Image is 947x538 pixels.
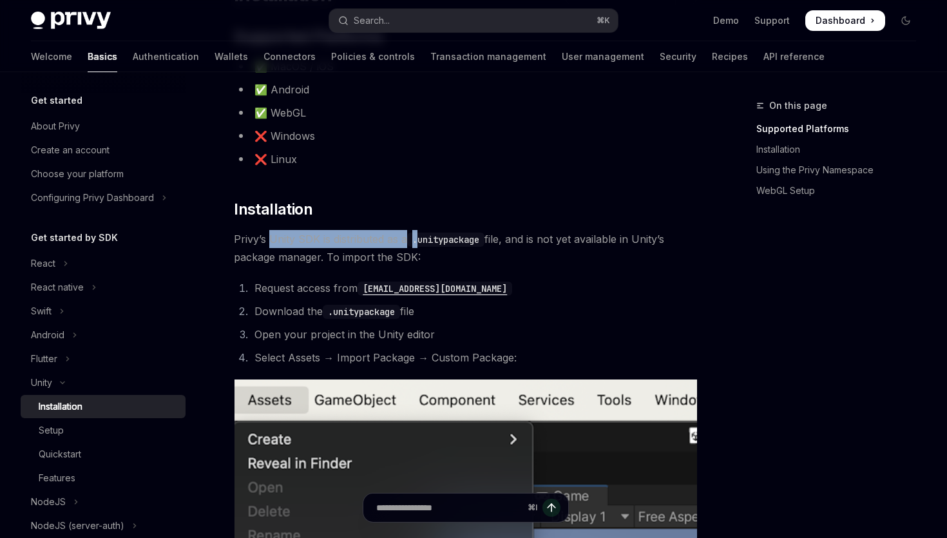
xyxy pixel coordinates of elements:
button: Toggle React native section [21,276,186,299]
code: .unitypackage [323,305,400,319]
a: Installation [756,139,926,160]
div: Quickstart [39,447,81,462]
span: On this page [769,98,827,113]
a: Authentication [133,41,199,72]
h5: Get started [31,93,82,108]
a: Supported Platforms [756,119,926,139]
span: Dashboard [816,14,865,27]
div: Search... [354,13,390,28]
span: ⌘ K [597,15,610,26]
input: Ask a question... [376,494,522,522]
div: Android [31,327,64,343]
img: dark logo [31,12,111,30]
a: Using the Privy Namespace [756,160,926,180]
button: Toggle NodeJS section [21,490,186,514]
a: Features [21,466,186,490]
a: Policies & controls [331,41,415,72]
a: Connectors [263,41,316,72]
li: Open your project in the Unity editor [251,325,697,343]
button: Toggle Android section [21,323,186,347]
button: Toggle NodeJS (server-auth) section [21,514,186,537]
button: Toggle Swift section [21,300,186,323]
a: Welcome [31,41,72,72]
a: [EMAIL_ADDRESS][DOMAIN_NAME] [358,282,512,294]
button: Send message [542,499,560,517]
h5: Get started by SDK [31,230,118,245]
a: WebGL Setup [756,180,926,201]
a: User management [562,41,644,72]
button: Toggle Configuring Privy Dashboard section [21,186,186,209]
a: Wallets [215,41,248,72]
li: ✅ WebGL [234,104,697,122]
span: Installation [234,199,312,220]
li: Select Assets → Import Package → Custom Package: [251,349,697,367]
button: Toggle dark mode [895,10,916,31]
div: Configuring Privy Dashboard [31,190,154,206]
div: About Privy [31,119,80,134]
li: ❌ Windows [234,127,697,145]
div: Create an account [31,142,110,158]
button: Toggle React section [21,252,186,275]
li: ✅ Android [234,81,697,99]
a: Setup [21,419,186,442]
li: Download the file [251,302,697,320]
a: Dashboard [805,10,885,31]
li: Request access from [251,279,697,297]
div: Installation [39,399,82,414]
div: React native [31,280,84,295]
button: Toggle Flutter section [21,347,186,370]
a: Choose your platform [21,162,186,186]
div: NodeJS (server-auth) [31,518,124,533]
a: Transaction management [430,41,546,72]
div: Swift [31,303,52,319]
a: Installation [21,395,186,418]
a: About Privy [21,115,186,138]
code: .unitypackage [407,233,484,247]
div: React [31,256,55,271]
a: Basics [88,41,117,72]
a: Demo [713,14,739,27]
a: Security [660,41,696,72]
a: Quickstart [21,443,186,466]
code: [EMAIL_ADDRESS][DOMAIN_NAME] [358,282,512,296]
a: Create an account [21,139,186,162]
a: Recipes [712,41,748,72]
div: Setup [39,423,64,438]
button: Toggle Unity section [21,371,186,394]
li: ❌ Linux [234,150,697,168]
div: NodeJS [31,494,66,510]
a: Support [754,14,790,27]
a: API reference [763,41,825,72]
span: Privy’s Unity SDK is distributed as a file, and is not yet available in Unity’s package manager. ... [234,230,697,266]
div: Choose your platform [31,166,124,182]
div: Features [39,470,75,486]
div: Unity [31,375,52,390]
button: Open search [329,9,617,32]
div: Flutter [31,351,57,367]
